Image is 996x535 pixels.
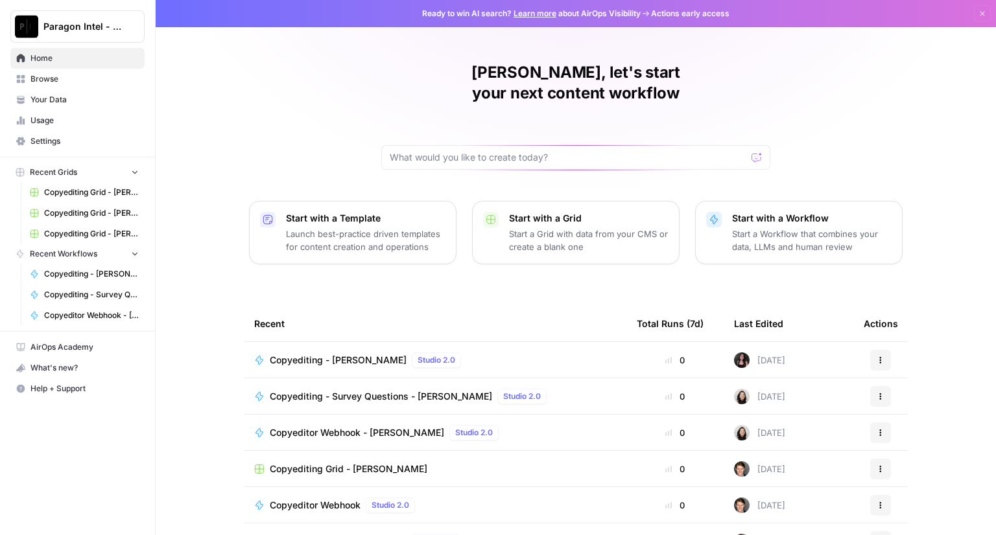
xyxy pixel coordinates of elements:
div: What's new? [11,358,144,378]
button: Help + Support [10,378,145,399]
img: t5ef5oef8zpw1w4g2xghobes91mw [734,425,750,440]
span: Ready to win AI search? about AirOps Visibility [422,8,641,19]
div: Actions [864,306,898,341]
img: 5nlru5lqams5xbrbfyykk2kep4hl [734,352,750,368]
span: Copyediting - [PERSON_NAME] [44,268,139,280]
p: Start a Workflow that combines your data, LLMs and human review [732,227,892,253]
button: Start with a TemplateLaunch best-practice driven templates for content creation and operations [249,201,456,264]
span: Copyeditor Webhook - [PERSON_NAME] [44,310,139,321]
img: qw00ik6ez51o8uf7vgx83yxyzow9 [734,497,750,513]
span: Usage [30,115,139,126]
a: AirOps Academy [10,337,145,358]
h1: [PERSON_NAME], let's start your next content workflow [381,62,770,104]
p: Start a Grid with data from your CMS or create a blank one [509,227,669,253]
a: Copyediting - Survey Questions - [PERSON_NAME] [24,284,145,305]
span: Settings [30,135,139,147]
div: 0 [637,499,713,512]
button: Recent Grids [10,163,145,182]
a: Copyediting Grid - [PERSON_NAME] [24,203,145,223]
span: Studio 2.0 [418,354,455,366]
span: Studio 2.0 [455,427,493,438]
img: t5ef5oef8zpw1w4g2xghobes91mw [734,389,750,404]
span: Copyediting Grid - [PERSON_NAME] [44,187,139,198]
span: Studio 2.0 [372,499,409,511]
span: Home [30,52,139,64]
a: Copyeditor WebhookStudio 2.0 [254,497,616,513]
span: Copyediting - Survey Questions - [PERSON_NAME] [270,390,492,403]
img: qw00ik6ez51o8uf7vgx83yxyzow9 [734,461,750,477]
span: Recent Workflows [30,248,97,260]
span: AirOps Academy [30,341,139,353]
span: Actions early access [651,8,729,19]
p: Start with a Grid [509,212,669,225]
span: Recent Grids [30,166,77,178]
span: Paragon Intel - Copyediting [43,20,122,33]
span: Copyediting - Survey Questions - [PERSON_NAME] [44,289,139,301]
a: Your Data [10,89,145,110]
a: Copyediting Grid - [PERSON_NAME] [254,462,616,475]
span: Copyediting - [PERSON_NAME] [270,354,407,367]
img: Paragon Intel - Copyediting Logo [15,15,38,38]
a: Browse [10,69,145,89]
span: Copyeditor Webhook - [PERSON_NAME] [270,426,444,439]
div: [DATE] [734,461,785,477]
div: 0 [637,426,713,439]
a: Copyediting - [PERSON_NAME] [24,264,145,284]
span: Studio 2.0 [503,391,541,402]
a: Settings [10,131,145,152]
div: [DATE] [734,352,785,368]
div: Last Edited [734,306,783,341]
button: Start with a GridStart a Grid with data from your CMS or create a blank one [472,201,680,264]
p: Start with a Workflow [732,212,892,225]
span: Browse [30,73,139,85]
a: Copyediting Grid - [PERSON_NAME] [24,223,145,244]
button: Start with a WorkflowStart a Workflow that combines your data, LLMs and human review [695,201,903,264]
p: Start with a Template [286,212,445,225]
div: Total Runs (7d) [637,306,704,341]
button: Recent Workflows [10,244,145,264]
a: Copyediting Grid - [PERSON_NAME] [24,182,145,203]
div: [DATE] [734,425,785,440]
span: Help + Support [30,383,139,394]
p: Launch best-practice driven templates for content creation and operations [286,227,445,253]
span: Your Data [30,94,139,106]
input: What would you like to create today? [390,151,746,164]
div: 0 [637,462,713,475]
span: Copyediting Grid - [PERSON_NAME] [270,462,427,475]
div: [DATE] [734,497,785,513]
a: Usage [10,110,145,131]
a: Copyediting - Survey Questions - [PERSON_NAME]Studio 2.0 [254,389,616,404]
div: 0 [637,390,713,403]
a: Copyeditor Webhook - [PERSON_NAME]Studio 2.0 [254,425,616,440]
button: What's new? [10,358,145,378]
a: Copyeditor Webhook - [PERSON_NAME] [24,305,145,326]
button: Workspace: Paragon Intel - Copyediting [10,10,145,43]
a: Home [10,48,145,69]
a: Copyediting - [PERSON_NAME]Studio 2.0 [254,352,616,368]
div: Recent [254,306,616,341]
a: Learn more [514,8,556,18]
div: 0 [637,354,713,367]
div: [DATE] [734,389,785,404]
span: Copyeditor Webhook [270,499,361,512]
span: Copyediting Grid - [PERSON_NAME] [44,207,139,219]
span: Copyediting Grid - [PERSON_NAME] [44,228,139,240]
